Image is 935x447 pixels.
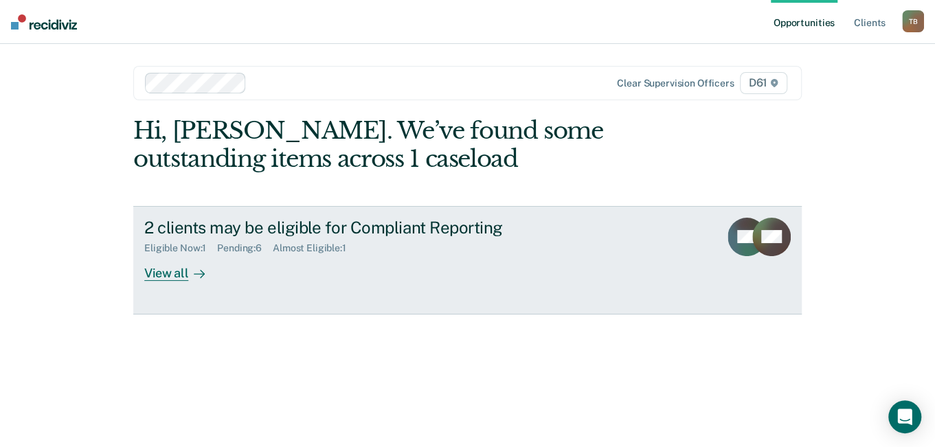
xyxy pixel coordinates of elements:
div: Hi, [PERSON_NAME]. We’ve found some outstanding items across 1 caseload [133,117,668,173]
span: D61 [740,72,787,94]
div: View all [144,254,221,281]
div: Clear supervision officers [617,78,734,89]
div: Open Intercom Messenger [888,400,921,433]
div: Almost Eligible : 1 [273,242,357,254]
img: Recidiviz [11,14,77,30]
div: T B [902,10,924,32]
button: TB [902,10,924,32]
div: 2 clients may be eligible for Compliant Reporting [144,218,627,238]
div: Pending : 6 [217,242,273,254]
a: 2 clients may be eligible for Compliant ReportingEligible Now:1Pending:6Almost Eligible:1View all [133,206,802,314]
div: Eligible Now : 1 [144,242,217,254]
